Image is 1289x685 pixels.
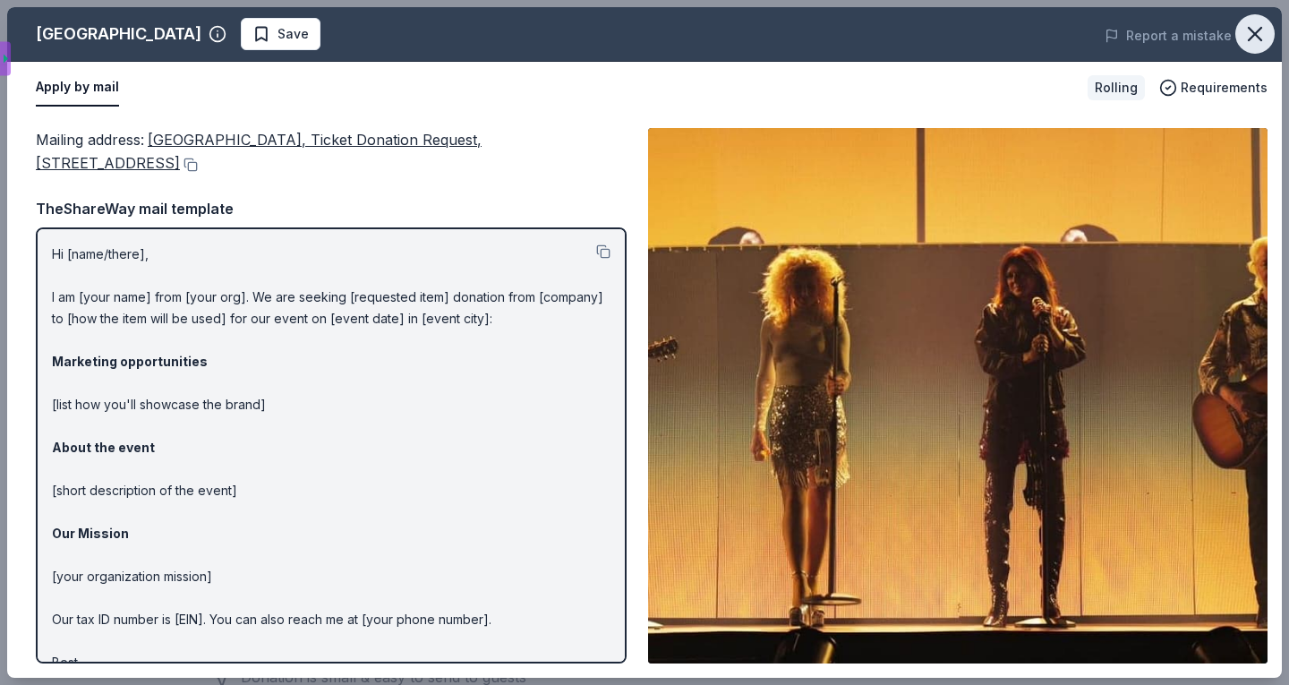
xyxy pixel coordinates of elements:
strong: Marketing opportunities [52,354,208,369]
span: [GEOGRAPHIC_DATA], Ticket Donation Request, [STREET_ADDRESS] [36,131,482,172]
strong: Our Mission [52,526,129,541]
span: Save [277,23,309,45]
div: Rolling [1088,75,1145,100]
img: Image for Gwinnett Center [648,128,1268,664]
strong: About the event [52,440,155,455]
button: Apply by mail [36,69,119,107]
span: Requirements [1181,77,1268,98]
button: Requirements [1159,77,1268,98]
div: Mailing address : [36,128,627,176]
button: Report a mistake [1105,25,1232,47]
button: Save [241,18,320,50]
div: TheShareWay mail template [36,197,627,220]
div: [GEOGRAPHIC_DATA] [36,20,201,48]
